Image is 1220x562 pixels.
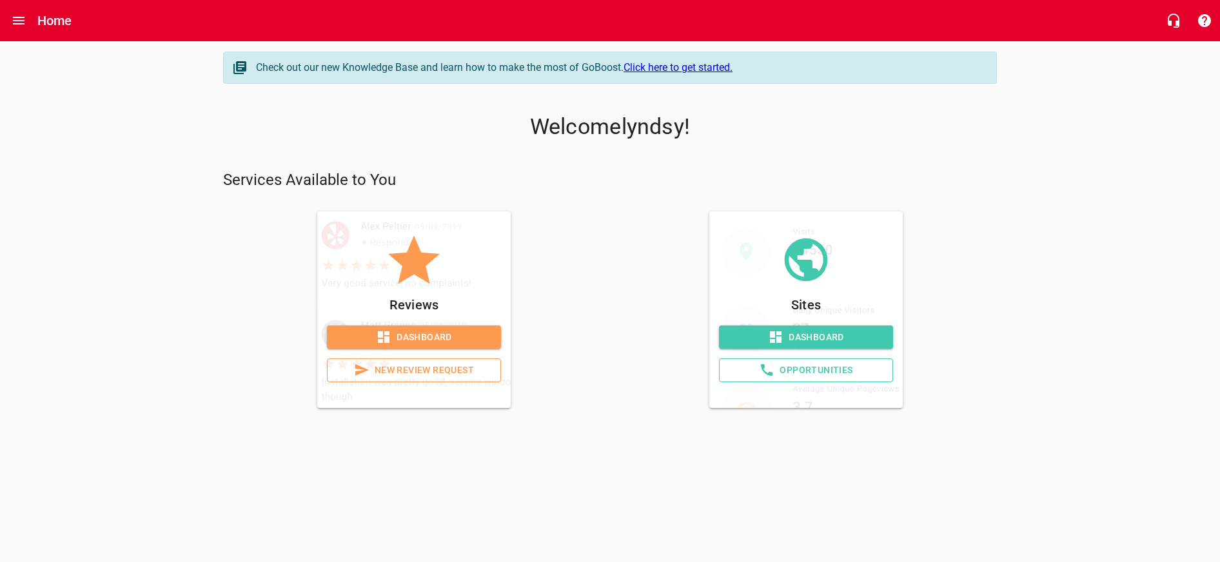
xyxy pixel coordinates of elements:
[327,325,501,349] a: Dashboard
[37,10,72,31] h6: Home
[256,60,983,75] div: Check out our new Knowledge Base and learn how to make the most of GoBoost.
[719,325,893,349] a: Dashboard
[3,5,34,36] button: Open drawer
[327,358,501,382] a: New Review Request
[719,295,893,315] p: Sites
[1189,5,1220,36] button: Support Portal
[223,170,997,191] p: Services Available to You
[223,114,997,140] p: Welcome lyndsy !
[1158,5,1189,36] button: Live Chat
[730,362,882,378] span: Opportunities
[337,329,491,345] span: Dashboard
[624,61,733,73] a: Click here to get started.
[719,358,893,382] a: Opportunities
[729,329,883,345] span: Dashboard
[338,362,490,378] span: New Review Request
[327,295,501,315] p: Reviews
